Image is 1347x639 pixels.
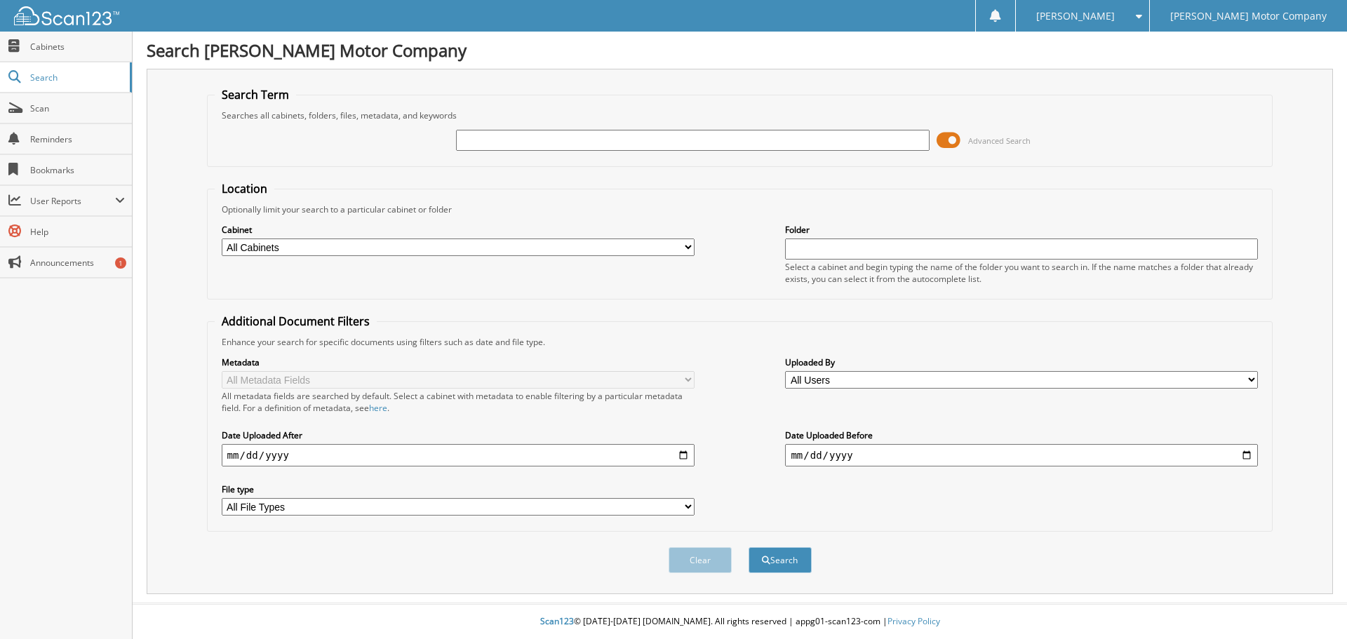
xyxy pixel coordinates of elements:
input: end [785,444,1258,466]
legend: Additional Document Filters [215,314,377,329]
span: Bookmarks [30,164,125,176]
span: Advanced Search [968,135,1031,146]
label: Date Uploaded After [222,429,695,441]
div: 1 [115,257,126,269]
span: Help [30,226,125,238]
label: File type [222,483,695,495]
div: Select a cabinet and begin typing the name of the folder you want to search in. If the name match... [785,261,1258,285]
legend: Location [215,181,274,196]
h1: Search [PERSON_NAME] Motor Company [147,39,1333,62]
input: start [222,444,695,466]
label: Cabinet [222,224,695,236]
span: Scan123 [540,615,574,627]
span: [PERSON_NAME] [1036,12,1115,20]
span: Search [30,72,123,83]
div: © [DATE]-[DATE] [DOMAIN_NAME]. All rights reserved | appg01-scan123-com | [133,605,1347,639]
button: Clear [669,547,732,573]
img: scan123-logo-white.svg [14,6,119,25]
button: Search [749,547,812,573]
span: Reminders [30,133,125,145]
div: All metadata fields are searched by default. Select a cabinet with metadata to enable filtering b... [222,390,695,414]
label: Metadata [222,356,695,368]
div: Searches all cabinets, folders, files, metadata, and keywords [215,109,1266,121]
span: Scan [30,102,125,114]
a: here [369,402,387,414]
label: Uploaded By [785,356,1258,368]
span: [PERSON_NAME] Motor Company [1170,12,1327,20]
span: User Reports [30,195,115,207]
span: Cabinets [30,41,125,53]
legend: Search Term [215,87,296,102]
a: Privacy Policy [887,615,940,627]
span: Announcements [30,257,125,269]
div: Optionally limit your search to a particular cabinet or folder [215,203,1266,215]
label: Date Uploaded Before [785,429,1258,441]
div: Enhance your search for specific documents using filters such as date and file type. [215,336,1266,348]
label: Folder [785,224,1258,236]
